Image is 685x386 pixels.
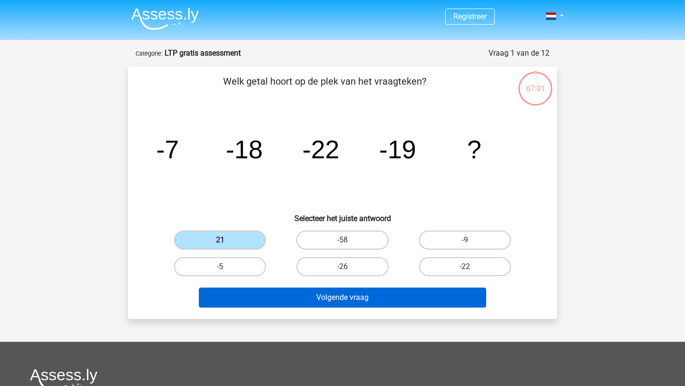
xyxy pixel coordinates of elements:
[518,71,553,95] div: 07:01
[136,50,163,57] small: Categorie:
[489,48,549,59] div: Vraag 1 van de 12
[296,231,388,250] label: -58
[143,74,506,103] p: Welk getal hoort op de plek van het vraagteken?
[143,206,542,223] h6: Selecteer het juiste antwoord
[419,231,511,250] label: -9
[379,135,416,164] tspan: -19
[174,257,266,276] label: -5
[131,8,199,30] img: Assessly
[165,48,241,58] strong: LTP gratis assessment
[174,231,266,250] label: 21
[156,135,179,164] tspan: -7
[226,135,263,164] tspan: -18
[467,135,481,164] tspan: ?
[303,135,340,164] tspan: -22
[419,257,511,276] label: -22
[296,257,388,276] label: -26
[199,288,487,308] button: Volgende vraag
[453,12,487,21] a: Registreer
